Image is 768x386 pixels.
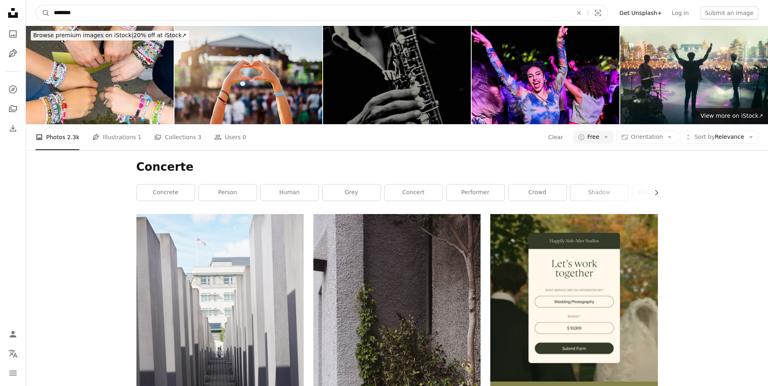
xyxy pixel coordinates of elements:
[136,336,304,343] a: a walkway between two buildings
[490,214,657,381] img: file-1747939393036-2c53a76c450aimage
[667,6,694,19] a: Log in
[694,133,744,141] span: Relevance
[243,133,246,142] span: 0
[587,133,600,141] span: Free
[632,185,690,201] a: electrical device
[5,326,21,342] a: Log in / Sign up
[696,108,768,124] a: View more on iStock↗
[136,160,658,174] h1: Concerte
[26,26,194,45] a: Browse premium images on iStock|20% off at iStock↗
[385,185,443,201] a: concert
[447,185,504,201] a: performer
[5,5,21,23] a: Home — Unsplash
[92,124,141,150] a: Illustrations 1
[694,134,715,140] span: Sort by
[33,32,187,38] span: 20% off at iStock ↗
[617,131,677,144] button: Orientation
[680,131,758,144] button: Sort byRelevance
[313,336,481,343] a: green-leafed plants beside wall
[214,124,246,150] a: Users 0
[261,185,319,201] a: human
[631,134,663,140] span: Orientation
[508,185,566,201] a: crowd
[198,133,201,142] span: 3
[323,26,471,124] img: Jazz.
[323,185,381,201] a: grey
[5,120,21,136] a: Download History
[174,26,322,124] img: Concertgoer forms heart shape with hands at beachside music festival, crowd enjoys live performan...
[570,185,628,201] a: shadow
[5,81,21,98] a: Explore
[138,133,142,142] span: 1
[615,6,667,19] a: Get Unsplash+
[5,346,21,362] button: Language
[573,131,614,144] button: Free
[700,6,758,19] button: Submit an image
[570,5,588,21] button: Clear
[5,45,21,62] a: Illustrations
[5,26,21,42] a: Photos
[548,131,564,144] button: Clear
[5,101,21,117] a: Collections
[588,5,608,21] button: Visual search
[620,26,768,124] img: Rock Musicians in Fashionable Outfits Performing Alternative or Punk Rock Music on Festival Stage...
[700,112,763,119] span: View more on iStock ↗
[36,5,50,21] button: Search Unsplash
[154,124,201,150] a: Collections 3
[472,26,619,124] img: Young woman dancing during party outdoors
[137,185,195,201] a: concrete
[649,185,658,201] button: scroll list to the right
[26,26,174,124] img: Exchanging Homemade Bracelets
[199,185,257,201] a: person
[36,5,608,21] form: Find visuals sitewide
[33,32,133,38] span: Browse premium images on iStock |
[5,365,21,381] button: Menu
